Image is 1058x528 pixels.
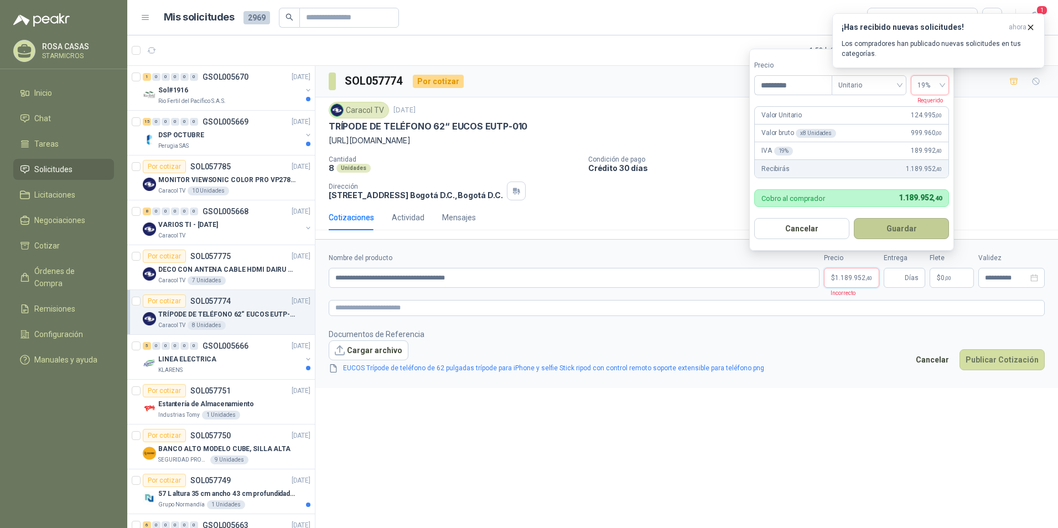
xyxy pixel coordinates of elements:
p: [DATE] [292,206,310,217]
a: 5 0 0 0 0 0 GSOL005666[DATE] Company LogoLINEA ELECTRICAKLARENS [143,339,313,375]
div: 8 Unidades [188,321,226,330]
p: IVA [761,146,793,156]
div: 0 [180,73,189,81]
p: Condición de pago [588,156,1054,163]
a: Manuales y ayuda [13,349,114,370]
div: Por cotizar [143,474,186,487]
button: Guardar [854,218,949,239]
p: GSOL005668 [203,208,248,215]
img: Company Logo [331,104,343,116]
div: 0 [162,118,170,126]
label: Flete [930,253,974,263]
img: Company Logo [143,402,156,415]
p: TRÍPODE DE TELÉFONO 62“ EUCOS EUTP-010 [329,121,527,132]
span: 124.995 [911,110,942,121]
span: ,40 [935,166,942,172]
a: Por cotizarSOL057775[DATE] Company LogoDECO CON ANTENA CABLE HDMI DAIRU DR90014Caracol TV7 Unidades [127,245,315,290]
p: TRÍPODE DE TELÉFONO 62“ EUCOS EUTP-010 [158,309,296,320]
div: 9 Unidades [210,455,248,464]
p: SOL057774 [190,297,231,305]
div: 0 [152,118,160,126]
span: Tareas [34,138,59,150]
span: Unitario [838,77,900,94]
span: ,00 [945,275,951,281]
span: Chat [34,112,51,125]
p: SOL057750 [190,432,231,439]
p: Valor Unitario [761,110,802,121]
div: Por cotizar [143,160,186,173]
p: Cobro al comprador [761,195,825,202]
div: 19 % [774,147,793,156]
span: ,40 [933,195,942,202]
p: GSOL005669 [203,118,248,126]
img: Company Logo [143,133,156,146]
label: Entrega [884,253,925,263]
p: Incorrecto [824,288,855,298]
p: Caracol TV [158,276,185,285]
div: 0 [152,208,160,215]
div: 0 [162,208,170,215]
p: ROSA CASAS [42,43,111,50]
p: [DATE] [292,251,310,262]
div: 0 [190,342,198,350]
span: 189.992 [911,146,942,156]
p: Crédito 30 días [588,163,1054,173]
span: 999.960 [911,128,942,138]
span: 1.189.952 [906,164,942,174]
a: Cotizar [13,235,114,256]
a: Por cotizarSOL057785[DATE] Company LogoMONITOR VIEWSONIC COLOR PRO VP2786-4KCaracol TV10 Unidades [127,156,315,200]
div: 0 [171,118,179,126]
label: Precio [754,60,832,71]
p: KLARENS [158,366,183,375]
div: Por cotizar [143,294,186,308]
button: 1 [1025,8,1045,28]
p: Estantería de Almacenamiento [158,399,254,410]
button: ¡Has recibido nuevas solicitudes!ahora Los compradores han publicado nuevas solicitudes en tus ca... [832,13,1045,68]
a: Solicitudes [13,159,114,180]
p: [DATE] [292,341,310,351]
p: Grupo Normandía [158,500,205,509]
span: ,00 [935,112,942,118]
div: Actividad [392,211,424,224]
img: Company Logo [143,267,156,281]
p: Cantidad [329,156,579,163]
span: ,00 [935,130,942,136]
span: $ [937,275,941,281]
span: 1.189.952 [899,193,942,202]
div: Por cotizar [143,250,186,263]
a: 15 0 0 0 0 0 GSOL005669[DATE] Company LogoDSP OCTUBREPerugia SAS [143,115,313,151]
div: 0 [190,118,198,126]
span: Días [905,268,919,287]
a: Configuración [13,324,114,345]
img: Company Logo [143,178,156,191]
a: 1 0 0 0 0 0 GSOL005670[DATE] Company LogoSol#1916Rio Fertil del Pacífico S.A.S. [143,70,313,106]
p: [DATE] [292,431,310,441]
p: [DATE] [292,162,310,172]
p: Documentos de Referencia [329,328,782,340]
p: [DATE] [292,296,310,307]
p: GSOL005670 [203,73,248,81]
button: Cargar archivo [329,340,408,360]
div: Cotizaciones [329,211,374,224]
label: Precio [824,253,879,263]
div: 0 [180,118,189,126]
p: Los compradores han publicado nuevas solicitudes en tus categorías. [842,39,1035,59]
a: Chat [13,108,114,129]
span: Órdenes de Compra [34,265,103,289]
p: $1.189.952,40 [824,268,879,288]
div: 0 [171,73,179,81]
div: 1 [143,73,151,81]
div: 0 [162,342,170,350]
p: [DATE] [292,117,310,127]
p: LINEA ELECTRICA [158,354,216,365]
button: Publicar Cotización [960,349,1045,370]
p: DSP OCTUBRE [158,130,204,141]
img: Logo peakr [13,13,70,27]
h3: SOL057774 [345,73,404,90]
p: SOL057749 [190,477,231,484]
span: Licitaciones [34,189,75,201]
div: 0 [190,73,198,81]
div: Por cotizar [413,75,464,88]
button: Cancelar [754,218,849,239]
p: SEGURIDAD PROVISER LTDA [158,455,208,464]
